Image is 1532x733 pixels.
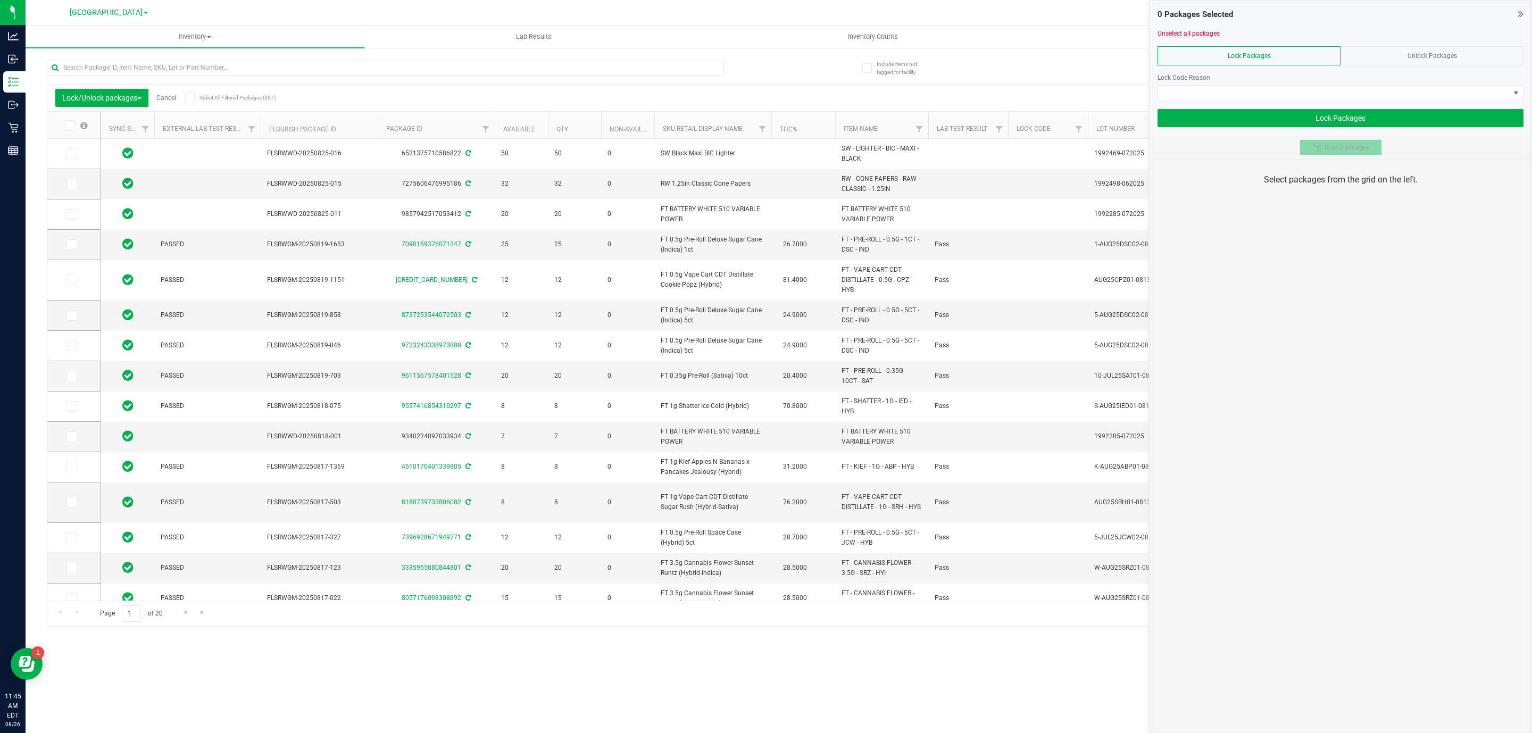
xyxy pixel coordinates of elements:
[661,427,765,447] span: FT BATTERY WHITE 510 VARIABLE POWER
[703,26,1042,48] a: Inventory Counts
[1094,275,1161,285] span: AUG25CPZ01-0813
[70,8,143,17] span: [GEOGRAPHIC_DATA]
[267,563,371,573] span: FLSRWGM-20250817-123
[661,179,765,189] span: RW 1.25in Classic Cone Papers
[122,237,134,252] span: In Sync
[464,311,471,319] span: Sync from Compliance System
[122,206,134,221] span: In Sync
[778,307,812,323] span: 24.9000
[5,720,21,728] p: 08/26
[267,462,371,472] span: FLSRWGM-20250817-1369
[778,338,812,353] span: 24.9000
[376,431,496,442] div: 9340224897033934
[122,272,134,287] span: In Sync
[161,593,254,603] span: PASSED
[267,431,371,442] span: FLSRWWD-20250818-001
[267,371,371,381] span: FLSRWGM-20250819-703
[554,340,595,351] span: 12
[607,371,648,381] span: 0
[464,498,471,506] span: Sync from Compliance System
[1094,148,1161,159] span: 1992469-072025
[464,341,471,349] span: Sync from Compliance System
[607,401,648,411] span: 0
[122,530,134,545] span: In Sync
[1096,125,1135,132] a: Lot Number
[267,497,371,507] span: FLSRWGM-20250817-503
[607,148,648,159] span: 0
[501,239,542,249] span: 25
[122,560,134,575] span: In Sync
[842,144,922,164] span: SW - LIGHTER - BIC - MAXI - BLACK
[661,457,765,477] span: FT 1g Kief Apples N Bananas x Pancakes Jealousy (Hybrid)
[386,125,422,132] a: Package ID
[554,532,595,543] span: 12
[470,276,477,284] span: Sync from Compliance System
[402,311,461,319] a: 8737253544072503
[8,54,19,64] inline-svg: Inbound
[935,239,1002,249] span: Pass
[267,209,371,219] span: FLSRWWD-20250825-011
[402,564,461,571] a: 3335955880844801
[137,120,154,138] a: Filter
[156,94,176,102] a: Cancel
[778,590,812,606] span: 28.5000
[122,605,141,622] input: 1
[842,366,922,386] span: FT - PRE-ROLL - 0.35G - 10CT - SAT
[661,558,765,578] span: FT 3.5g Cannabis Flower Sunset Runtz (Hybrid-Indica)
[842,558,922,578] span: FT - CANNABIS FLOWER - 3.5G - SRZ - HYI
[501,462,542,472] span: 8
[501,310,542,320] span: 12
[554,179,595,189] span: 32
[161,239,254,249] span: PASSED
[1094,497,1161,507] span: AUG25SRH01-0812
[8,99,19,110] inline-svg: Outbound
[501,532,542,543] span: 12
[834,32,912,41] span: Inventory Counts
[243,120,261,138] a: Filter
[402,341,461,349] a: 9723243338973888
[122,398,134,413] span: In Sync
[161,497,254,507] span: PASSED
[1017,125,1051,132] a: Lock Code
[464,402,471,410] span: Sync from Compliance System
[1094,179,1161,189] span: 1992498-062025
[607,431,648,442] span: 0
[1094,340,1161,351] span: 5-AUG25DSC02-0813
[842,528,922,548] span: FT - PRE-ROLL - 0.5G - 5CT - JCW - HYB
[935,462,1002,472] span: Pass
[122,307,134,322] span: In Sync
[911,120,928,138] a: Filter
[11,648,43,680] iframe: Resource center
[554,431,595,442] span: 7
[26,26,364,48] a: Inventory
[161,371,254,381] span: PASSED
[402,534,461,541] a: 7396928671949771
[935,593,1002,603] span: Pass
[364,26,703,48] a: Lab Results
[55,89,148,107] button: Lock/Unlock packages
[842,235,922,255] span: FT - PRE-ROLL - 0.5G - 1CT - DSC - IND
[607,497,648,507] span: 0
[1094,310,1161,320] span: 5-AUG25DSC02-0813
[80,122,88,129] span: Select all records on this page
[109,125,150,132] a: Sync Status
[842,174,922,194] span: RW - CONE PAPERS - RAW - CLASSIC - 1.25IN
[842,462,922,472] span: FT - KIEF - 1G - ABP - HYB
[778,272,812,288] span: 81.4000
[990,120,1008,138] a: Filter
[661,401,765,411] span: FT 1g Shatter Ice Cold (Hybrid)
[402,594,461,602] a: 8057176098308892
[464,149,471,157] span: Sync from Compliance System
[267,179,371,189] span: FLSRWWD-20250825-015
[554,275,595,285] span: 12
[607,593,648,603] span: 0
[91,605,171,622] span: Page of 20
[267,593,371,603] span: FLSRWGM-20250817-022
[267,148,371,159] span: FLSRWWD-20250825-016
[842,336,922,356] span: FT - PRE-ROLL - 0.5G - 5CT - DSC - IND
[1094,401,1161,411] span: S-AUG25IED01-0811
[8,77,19,87] inline-svg: Inventory
[1094,532,1161,543] span: 5-JUL25JCW02-0812
[607,275,648,285] span: 0
[554,497,595,507] span: 8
